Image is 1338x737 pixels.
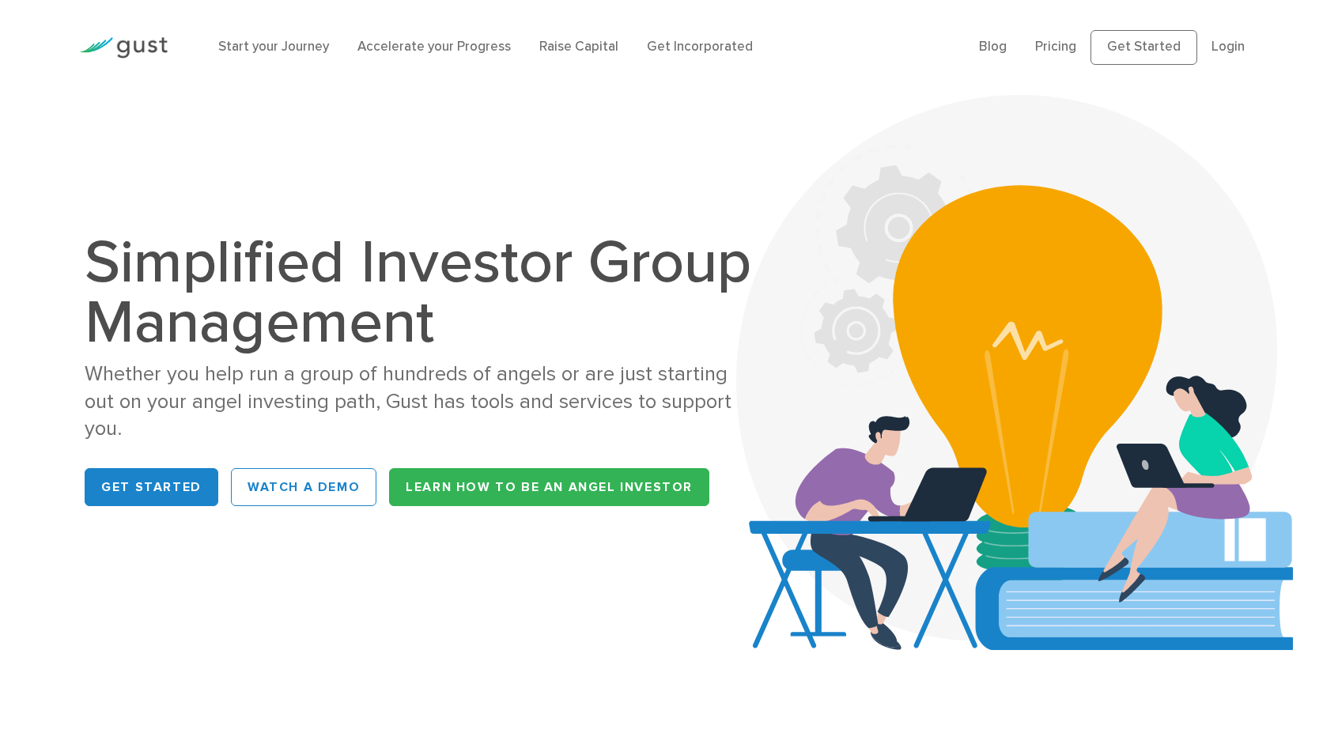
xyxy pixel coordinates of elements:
[979,39,1007,55] a: Blog
[231,468,376,506] a: WATCH A DEMO
[85,468,218,506] a: Get Started
[647,39,753,55] a: Get Incorporated
[1211,39,1245,55] a: Login
[85,232,756,353] h1: Simplified Investor Group Management
[1090,30,1197,65] a: Get Started
[218,39,329,55] a: Start your Journey
[79,37,168,59] img: Gust Logo
[85,361,756,443] div: Whether you help run a group of hundreds of angels or are just starting out on your angel investi...
[539,39,618,55] a: Raise Capital
[1035,39,1076,55] a: Pricing
[736,95,1293,650] img: Aca 2023 Hero Bg
[357,39,511,55] a: Accelerate your Progress
[389,468,709,506] a: Learn How to be an Angel Investor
